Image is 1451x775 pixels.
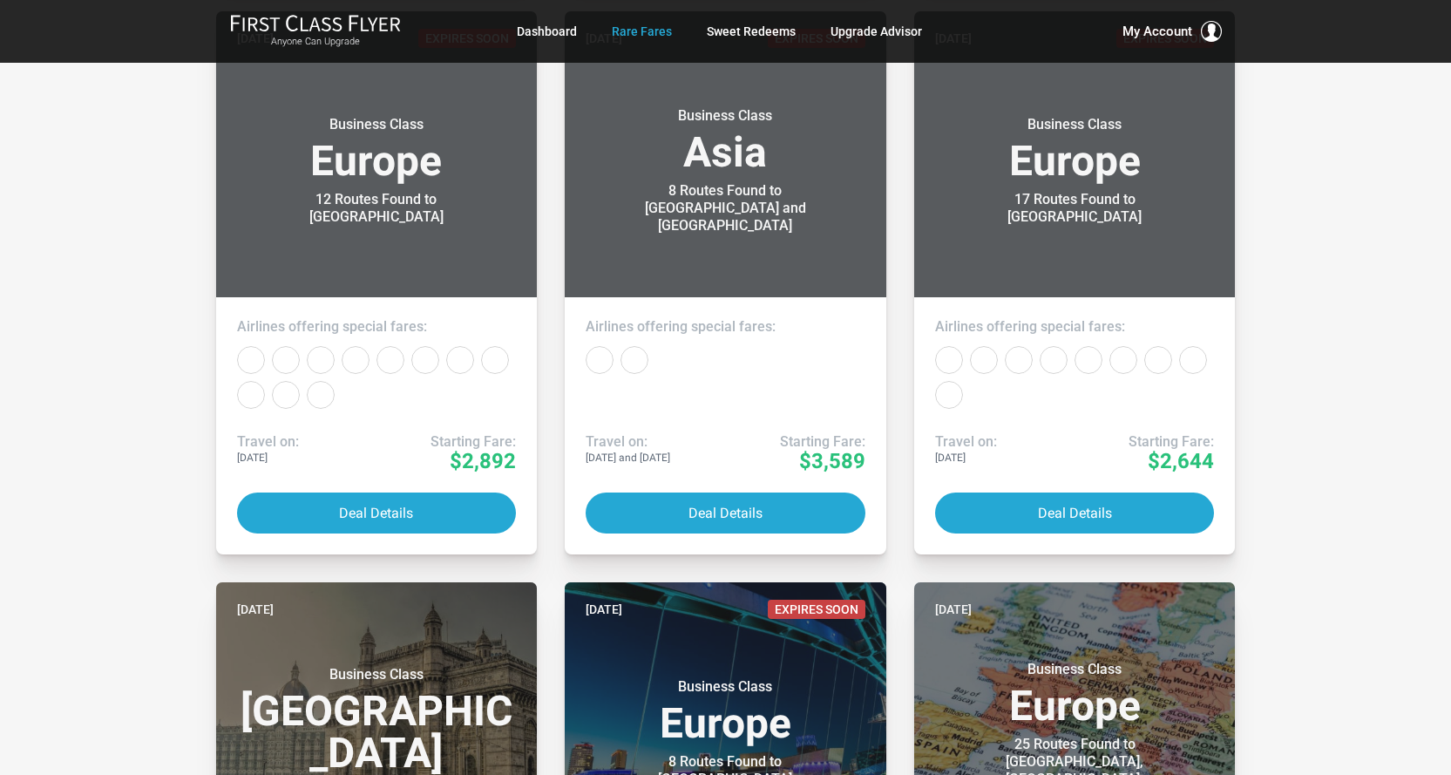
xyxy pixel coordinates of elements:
div: American Airlines [970,346,998,374]
a: Rare Fares [612,16,672,47]
div: 17 Routes Found to [GEOGRAPHIC_DATA] [966,191,1183,226]
a: Upgrade Advisor [831,16,922,47]
h4: Airlines offering special fares: [935,318,1215,336]
a: Sweet Redeems [707,16,796,47]
h3: Europe [935,661,1215,727]
small: Business Class [966,116,1183,133]
span: My Account [1122,21,1192,42]
h3: Europe [237,116,517,182]
div: Virgin Atlantic [307,381,335,409]
a: First Class FlyerAnyone Can Upgrade [230,14,401,49]
div: Swiss [1179,346,1207,374]
div: Lufthansa [1144,346,1172,374]
h3: Europe [586,678,865,744]
button: Deal Details [237,493,517,534]
button: Deal Details [586,493,865,534]
time: [DATE] [586,600,622,619]
div: Finnair [411,346,439,374]
div: American Airlines [307,346,335,374]
button: Deal Details [935,493,1215,534]
div: Delta Airlines [376,346,404,374]
div: British Airways [342,346,370,374]
a: [DATE]Expires SoonBusiness ClassEurope12 Routes Found to [GEOGRAPHIC_DATA]Airlines offering speci... [216,11,538,554]
h3: Europe [935,116,1215,182]
h3: Asia [586,107,865,173]
small: Anyone Can Upgrade [230,36,401,48]
a: Dashboard [517,16,577,47]
small: Business Class [966,661,1183,678]
div: Iberia [1075,346,1102,374]
button: My Account [1122,21,1222,42]
small: Business Class [616,107,834,125]
div: 8 Routes Found to [GEOGRAPHIC_DATA] and [GEOGRAPHIC_DATA] [616,182,834,235]
div: Air France [272,346,300,374]
div: United [272,381,300,409]
div: Delta Airlines [1040,346,1068,374]
small: Business Class [268,116,485,133]
span: Expires Soon [768,600,865,619]
div: Iberia [446,346,474,374]
a: [DATE]Expires SoonBusiness ClassEurope17 Routes Found to [GEOGRAPHIC_DATA]Airlines offering speci... [914,11,1236,554]
time: [DATE] [237,600,274,619]
div: KLM [237,381,265,409]
div: Air Canada [586,346,614,374]
h3: [GEOGRAPHIC_DATA] [237,666,517,774]
time: [DATE] [935,600,972,619]
div: British Airways [1005,346,1033,374]
div: Air Canada [935,346,963,374]
div: United [620,346,648,374]
div: Air Canada [237,346,265,374]
img: First Class Flyer [230,14,401,32]
small: Business Class [268,666,485,683]
small: Business Class [616,678,834,696]
h4: Airlines offering special fares: [586,318,865,336]
h4: Airlines offering special fares: [237,318,517,336]
div: United [935,381,963,409]
a: [DATE]Expires SoonBusiness ClassAsia8 Routes Found to [GEOGRAPHIC_DATA] and [GEOGRAPHIC_DATA]Airl... [565,11,886,554]
div: JetBlue [481,346,509,374]
div: KLM [1109,346,1137,374]
div: 12 Routes Found to [GEOGRAPHIC_DATA] [268,191,485,226]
